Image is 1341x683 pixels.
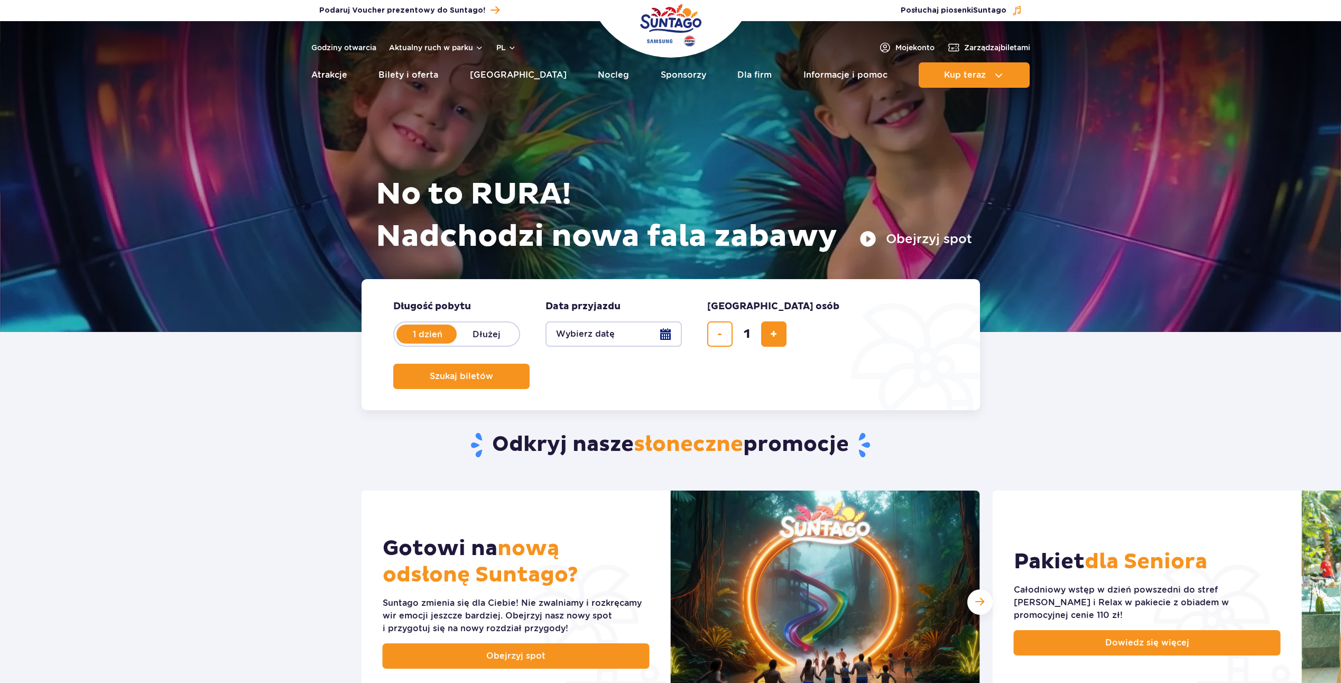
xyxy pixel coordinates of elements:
a: Podaruj Voucher prezentowy do Suntago! [319,3,500,17]
a: Dla firm [737,62,772,88]
h2: Gotowi na [383,536,650,588]
span: Podaruj Voucher prezentowy do Suntago! [319,5,485,16]
label: Dłużej [457,323,517,345]
a: [GEOGRAPHIC_DATA] [470,62,567,88]
div: Suntago zmienia się dla Ciebie! Nie zwalniamy i rozkręcamy wir emocji jeszcze bardziej. Obejrzyj ... [383,597,650,635]
a: Obejrzyj spot [383,643,650,669]
span: Moje konto [895,42,935,53]
a: Informacje i pomoc [803,62,887,88]
h1: No to RURA! Nadchodzi nowa fala zabawy [376,173,972,258]
button: Aktualny ruch w parku [389,43,484,52]
button: Obejrzyj spot [859,230,972,247]
button: Wybierz datę [545,321,682,347]
span: [GEOGRAPHIC_DATA] osób [707,300,839,313]
span: Dowiedz się więcej [1105,636,1189,649]
h2: Pakiet [1014,549,1207,575]
h2: Odkryj nasze promocje [361,431,980,459]
button: Posłuchaj piosenkiSuntago [901,5,1022,16]
a: Atrakcje [311,62,347,88]
button: Szukaj biletów [393,364,530,389]
span: dla Seniora [1085,549,1207,575]
input: liczba biletów [734,321,760,347]
a: Dowiedz się więcej [1014,630,1281,656]
span: Suntago [973,7,1006,14]
a: Zarządzajbiletami [947,41,1030,54]
span: Szukaj biletów [430,372,493,381]
span: Obejrzyj spot [486,650,545,662]
a: Godziny otwarcia [311,42,376,53]
div: Następny slajd [967,589,993,615]
label: 1 dzień [397,323,458,345]
span: Długość pobytu [393,300,471,313]
a: Bilety i oferta [378,62,438,88]
a: Sponsorzy [661,62,706,88]
button: pl [496,42,516,53]
button: dodaj bilet [761,321,787,347]
button: Kup teraz [919,62,1030,88]
span: Data przyjazdu [545,300,621,313]
a: Nocleg [598,62,629,88]
button: usuń bilet [707,321,733,347]
span: Kup teraz [944,70,986,80]
span: Posłuchaj piosenki [901,5,1006,16]
form: Planowanie wizyty w Park of Poland [362,279,980,410]
a: Mojekonto [878,41,935,54]
span: słoneczne [634,431,743,458]
span: Zarządzaj biletami [964,42,1030,53]
div: Całodniowy wstęp w dzień powszedni do stref [PERSON_NAME] i Relax w pakiecie z obiadem w promocyj... [1014,584,1281,622]
span: nową odsłonę Suntago? [383,536,578,588]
